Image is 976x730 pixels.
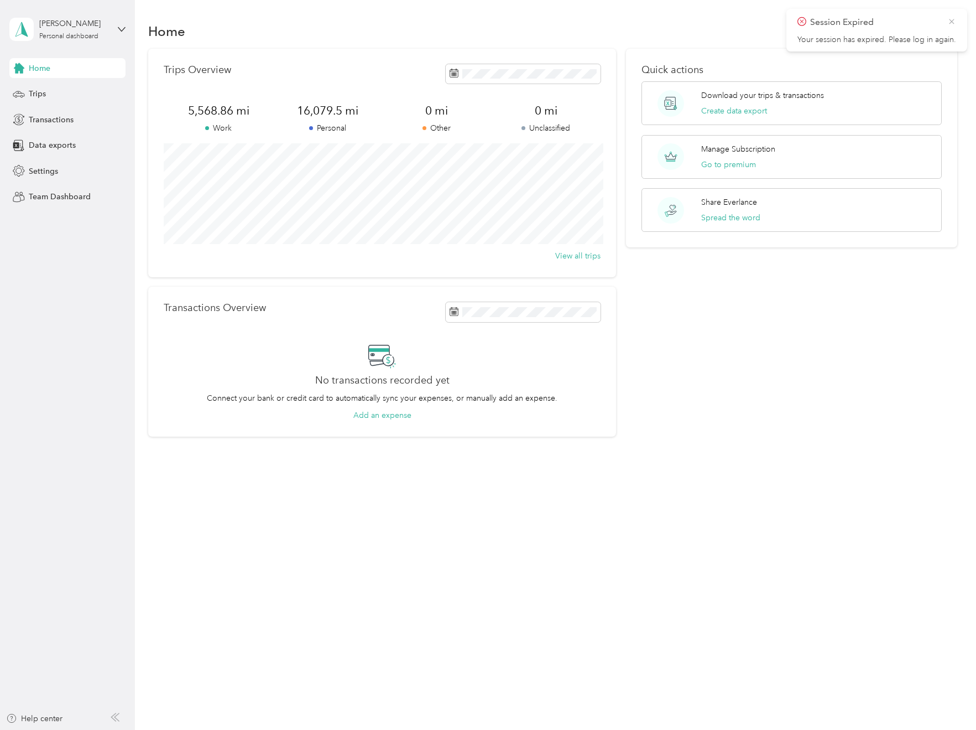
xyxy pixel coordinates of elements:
p: Share Everlance [701,196,757,208]
button: Spread the word [701,212,760,224]
span: Home [29,63,50,74]
h1: Home [148,25,185,37]
span: 5,568.86 mi [164,103,273,118]
div: [PERSON_NAME] [39,18,108,29]
p: Other [382,122,491,134]
p: Connect your bank or credit card to automatically sync your expenses, or manually add an expense. [207,392,557,404]
span: 0 mi [492,103,601,118]
button: View all trips [555,250,601,262]
p: Manage Subscription [701,143,775,155]
p: Quick actions [641,64,942,76]
iframe: Everlance-gr Chat Button Frame [914,668,976,730]
p: Download your trips & transactions [701,90,824,101]
button: Create data export [701,105,767,117]
p: Your session has expired. Please log in again. [797,35,956,45]
p: Transactions Overview [164,302,266,314]
div: Personal dashboard [39,33,98,40]
p: Session Expired [810,15,940,29]
button: Add an expense [353,410,411,421]
button: Go to premium [701,159,756,170]
span: Data exports [29,139,76,151]
span: Team Dashboard [29,191,91,203]
span: Transactions [29,114,74,126]
span: 16,079.5 mi [273,103,382,118]
span: Trips [29,88,46,100]
p: Trips Overview [164,64,231,76]
p: Work [164,122,273,134]
span: 0 mi [382,103,491,118]
h2: No transactions recorded yet [315,375,450,386]
button: Help center [6,713,62,724]
span: Settings [29,165,58,177]
p: Personal [273,122,382,134]
p: Unclassified [492,122,601,134]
